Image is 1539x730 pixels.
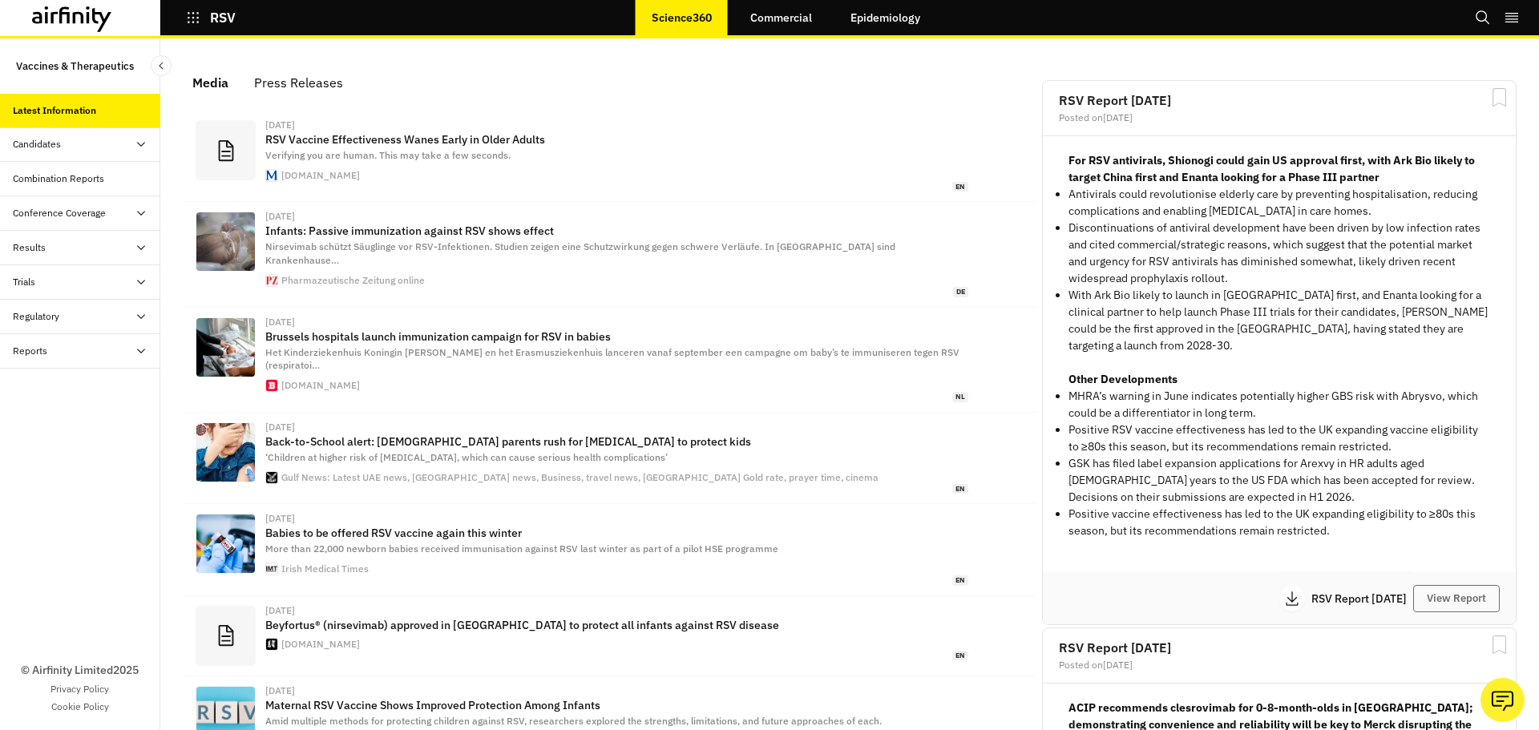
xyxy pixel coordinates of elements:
[265,619,968,631] p: Beyfortus® (nirsevimab) approved in [GEOGRAPHIC_DATA] to protect all infants against RSV disease
[952,392,968,402] span: nl
[281,564,369,574] div: Irish Medical Times
[13,137,61,151] div: Candidates
[265,224,968,237] p: Infants: Passive immunization against RSV shows effect
[266,275,277,286] img: apple-touch-icon-pz.png
[265,422,968,432] div: [DATE]
[1068,186,1490,220] p: Antivirals could revolutionise elderly care by preventing hospitalisation, reducing complications...
[21,662,139,679] p: © Airfinity Limited 2025
[265,514,968,523] div: [DATE]
[183,111,1036,202] a: [DATE]RSV Vaccine Effectiveness Wanes Early in Older AdultsVerifying you are human. This may take...
[13,103,96,118] div: Latest Information
[266,170,277,181] img: faviconV2
[1059,94,1500,107] h2: RSV Report [DATE]
[196,514,255,573] img: GettyImages-2197154077-RSV-620.webp
[183,308,1036,413] a: [DATE]Brussels hospitals launch immunization campaign for RSV in babiesHet Kinderziekenhuis Konin...
[196,423,255,482] img: gulfnews%2Fimport%2F2020%2F09%2F09%2FExperts-said-vaccinating-children-against-influenza-reduces-...
[281,381,360,390] div: [DOMAIN_NAME]
[1059,113,1500,123] div: Posted on [DATE]
[183,596,1036,676] a: [DATE]Beyfortus® (nirsevimab) approved in [GEOGRAPHIC_DATA] to protect all infants against RSV di...
[1475,4,1491,31] button: Search
[13,206,106,220] div: Conference Coverage
[1489,87,1509,107] svg: Bookmark Report
[265,133,968,146] p: RSV Vaccine Effectiveness Wanes Early in Older Adults
[952,484,968,494] span: en
[13,309,59,324] div: Regulatory
[13,344,47,358] div: Reports
[183,504,1036,595] a: [DATE]Babies to be offered RSV vaccine again this winterMore than 22,000 newborn babies received ...
[281,473,879,482] div: Gulf News: Latest UAE news, [GEOGRAPHIC_DATA] news, Business, travel news, [GEOGRAPHIC_DATA] Gold...
[196,212,255,271] img: csm_59269_4d4de144e9.jpg
[183,202,1036,307] a: [DATE]Infants: Passive immunization against RSV shows effectNirsevimab schützt Säuglinge vor RSV-...
[281,639,360,649] div: [DOMAIN_NAME]
[50,682,109,696] a: Privacy Policy
[16,51,134,81] p: Vaccines & Therapeutics
[265,346,959,372] span: Het Kinderziekenhuis Koningin [PERSON_NAME] en het Erasmusziekenhuis lanceren vanaf september een...
[254,71,343,95] div: Press Releases
[652,11,712,24] p: Science360
[952,651,968,661] span: en
[266,472,277,483] img: favicon.ico
[1311,593,1413,604] p: RSV Report [DATE]
[265,606,968,615] div: [DATE]
[1068,153,1475,184] strong: For RSV antivirals, Shionogi could gain US approval first, with Ark Bio likely to target China fi...
[1068,388,1490,421] li: MHRA’s warning in June indicates potentially higher GBS risk with Abrysvo, which could be a diffe...
[1489,635,1509,655] svg: Bookmark Report
[1068,421,1490,455] li: Positive RSV vaccine effectiveness has led to the UK expanding vaccine eligibility to ≥80s this s...
[1068,455,1490,506] li: GSK has filed label expansion applications for Arexvy in HR adults aged [DEMOGRAPHIC_DATA] years ...
[1068,372,1177,386] strong: Other Developments
[266,563,277,575] img: imt-favicon.png
[13,275,35,289] div: Trials
[265,435,968,448] p: Back-to-School alert: [DEMOGRAPHIC_DATA] parents rush for [MEDICAL_DATA] to protect kids
[265,526,968,539] p: Babies to be offered RSV vaccine again this winter
[265,330,968,343] p: Brussels hospitals launch immunization campaign for RSV in babies
[952,575,968,586] span: en
[266,380,277,391] img: apple-touch-icon.png
[265,451,668,463] span: ‘Children at higher risk of [MEDICAL_DATA], which can cause serious health complications’
[13,240,46,255] div: Results
[281,171,360,180] div: [DOMAIN_NAME]
[265,715,882,727] span: Amid multiple methods for protecting children against RSV, researchers explored the strengths, li...
[1059,660,1500,670] div: Posted on [DATE]
[210,10,236,25] p: RSV
[196,318,255,377] img: b04004d0-belgaimage-91857124.jpg
[265,699,968,712] p: Maternal RSV Vaccine Shows Improved Protection Among Infants
[1068,287,1490,354] p: With Ark Bio likely to launch in [GEOGRAPHIC_DATA] first, and Enanta looking for a clinical partn...
[1480,678,1525,722] button: Ask our analysts
[266,639,277,650] img: faviconV2
[953,287,968,297] span: de
[952,182,968,192] span: en
[265,317,968,327] div: [DATE]
[265,542,778,555] span: More than 22,000 newborn babies received immunisation against RSV last winter as part of a pilot ...
[192,71,228,95] div: Media
[281,276,425,285] div: Pharmazeutische Zeitung online
[51,700,109,714] a: Cookie Policy
[265,686,968,696] div: [DATE]
[151,55,172,76] button: Close Sidebar
[1059,641,1500,654] h2: RSV Report [DATE]
[265,212,968,221] div: [DATE]
[1068,506,1490,539] li: Positive vaccine effectiveness has led to the UK expanding eligibility to ≥80s this season, but i...
[265,240,895,266] span: Nirsevimab schützt Säuglinge vor RSV-Infektionen. Studien zeigen eine Schutzwirkung gegen schwere...
[1413,585,1500,612] button: View Report
[13,171,104,186] div: Combination Reports
[1068,220,1490,287] p: Discontinuations of antiviral development have been driven by low infection rates and cited comme...
[265,149,511,161] span: Verifying you are human. This may take a few seconds.
[186,4,236,31] button: RSV
[183,413,1036,504] a: [DATE]Back-to-School alert: [DEMOGRAPHIC_DATA] parents rush for [MEDICAL_DATA] to protect kids‘Ch...
[265,120,968,130] div: [DATE]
